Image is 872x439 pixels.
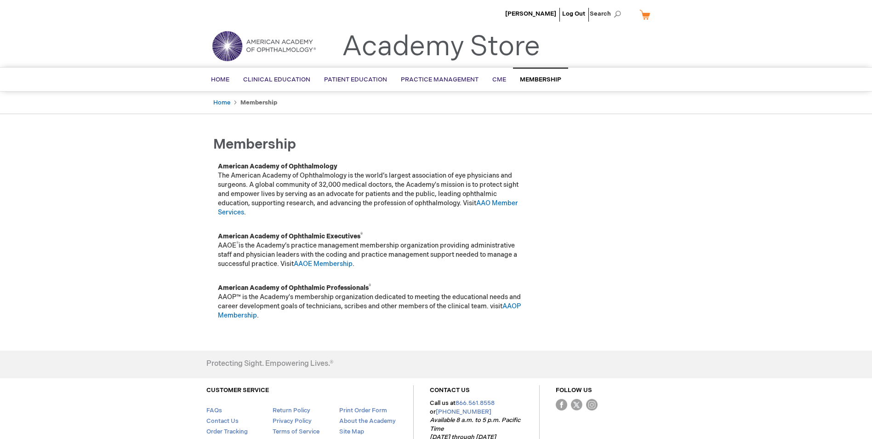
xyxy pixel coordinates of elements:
[213,99,230,106] a: Home
[206,360,333,368] h4: Protecting Sight. Empowering Lives.®
[218,232,363,240] strong: American Academy of Ophthalmic Executives
[324,76,387,83] span: Patient Education
[206,428,248,435] a: Order Tracking
[369,283,371,289] sup: ®
[401,76,479,83] span: Practice Management
[339,407,387,414] a: Print Order Form
[273,407,310,414] a: Return Policy
[492,76,506,83] span: CME
[218,162,526,217] p: The American Academy of Ophthalmology is the world’s largest association of eye physicians and su...
[273,417,312,425] a: Privacy Policy
[436,408,491,416] a: [PHONE_NUMBER]
[456,399,495,407] a: 866.561.8558
[211,76,229,83] span: Home
[339,417,396,425] a: About the Academy
[206,417,239,425] a: Contact Us
[206,387,269,394] a: CUSTOMER SERVICE
[218,232,526,269] p: AAOE is the Academy’s practice management membership organization providing administrative staff ...
[339,428,364,435] a: Site Map
[294,260,353,268] a: AAOE Membership
[243,76,310,83] span: Clinical Education
[236,241,239,247] sup: ®
[218,283,526,320] p: AAOP™ is the Academy's membership organization dedicated to meeting the educational needs and car...
[360,232,363,237] sup: ®
[562,10,585,17] a: Log Out
[430,387,470,394] a: CONTACT US
[342,30,540,64] a: Academy Store
[218,162,337,170] strong: American Academy of Ophthalmology
[505,10,556,17] a: [PERSON_NAME]
[218,284,371,292] strong: American Academy of Ophthalmic Professionals
[520,76,561,83] span: Membership
[590,5,625,23] span: Search
[213,136,296,153] span: Membership
[273,428,319,435] a: Terms of Service
[240,99,277,106] strong: Membership
[556,387,592,394] a: FOLLOW US
[571,399,582,410] img: Twitter
[556,399,567,410] img: Facebook
[586,399,598,410] img: instagram
[206,407,222,414] a: FAQs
